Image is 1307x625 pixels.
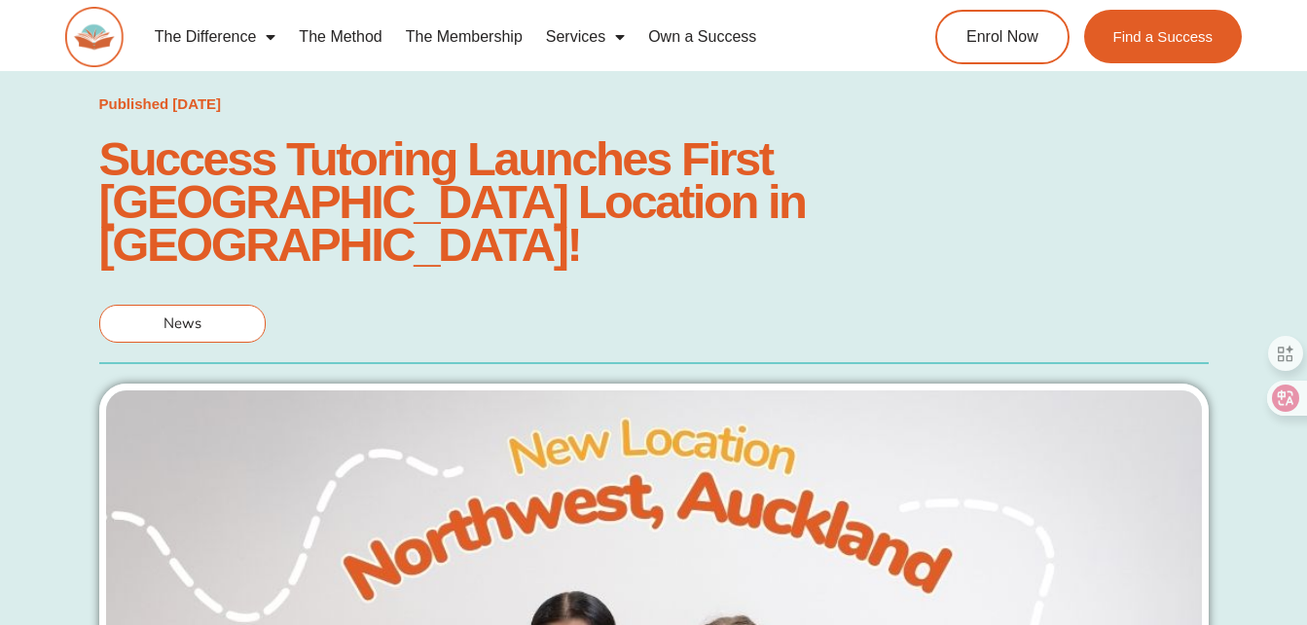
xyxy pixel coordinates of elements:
[534,15,636,59] a: Services
[394,15,534,59] a: The Membership
[143,15,868,59] nav: Menu
[163,313,201,333] span: News
[935,10,1070,64] a: Enrol Now
[99,91,222,118] a: Published [DATE]
[287,15,393,59] a: The Method
[636,15,768,59] a: Own a Success
[143,15,288,59] a: The Difference
[1083,10,1242,63] a: Find a Success
[99,95,169,112] span: Published
[1112,29,1213,44] span: Find a Success
[172,95,221,112] time: [DATE]
[966,29,1038,45] span: Enrol Now
[99,137,1209,266] h1: Success Tutoring Launches First [GEOGRAPHIC_DATA] Location in [GEOGRAPHIC_DATA]!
